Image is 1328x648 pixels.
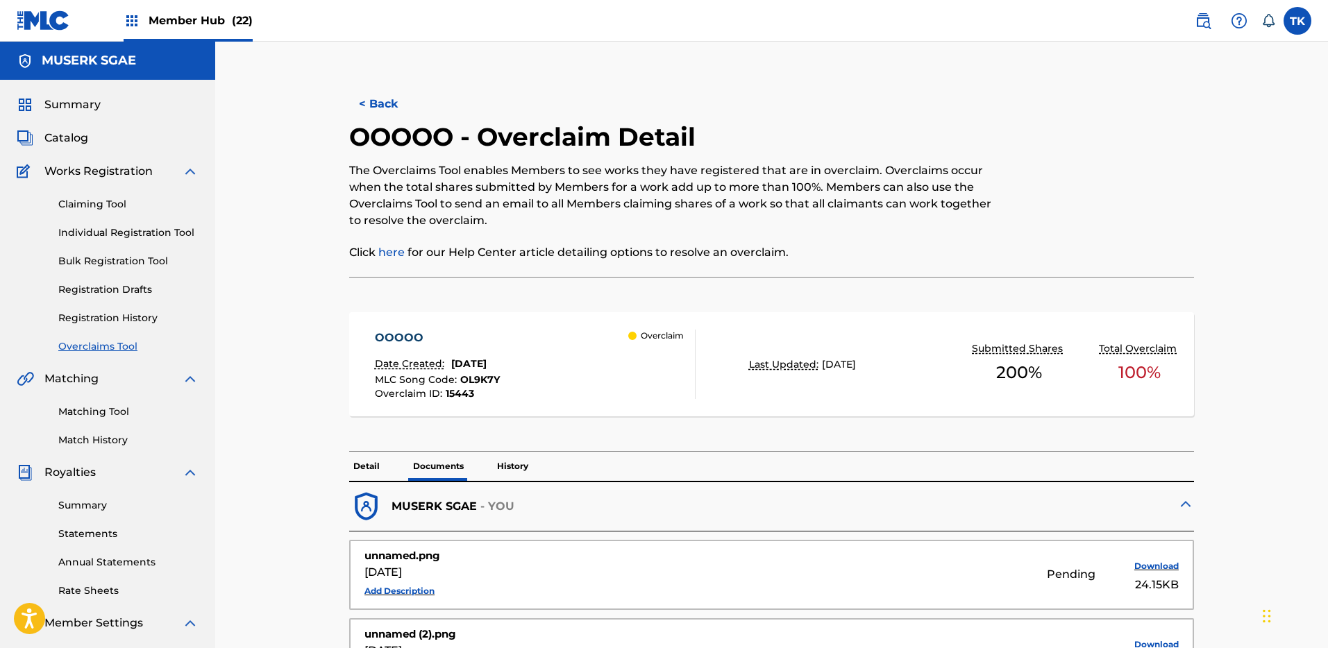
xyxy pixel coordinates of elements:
span: [DATE] [822,358,856,370]
img: help [1231,12,1247,29]
img: dfb38c8551f6dcc1ac04.svg [349,490,383,524]
span: [DATE] [451,357,487,370]
span: Summary [44,96,101,113]
span: 15443 [446,387,474,400]
img: Works Registration [17,163,35,180]
img: MLC Logo [17,10,70,31]
a: Overclaims Tool [58,339,199,354]
a: SummarySummary [17,96,101,113]
button: Add Description [364,581,435,602]
h2: OOOOO - Overclaim Detail [349,121,703,153]
a: Statements [58,527,199,541]
img: expand [182,370,199,387]
div: unnamed (2).png [364,626,768,642]
p: History [493,452,532,481]
a: Individual Registration Tool [58,225,199,240]
button: Download [1109,556,1179,577]
div: unnamed.png [364,548,768,564]
div: Help [1225,7,1253,35]
a: Claiming Tool [58,197,199,212]
div: Pending [1047,566,1095,583]
p: Click for our Help Center article detailing options to resolve an overclaim. [349,244,1000,261]
a: Summary [58,498,199,513]
span: Member Hub [149,12,253,28]
a: here [378,246,405,259]
img: expand [182,464,199,481]
a: CatalogCatalog [17,130,88,146]
img: Top Rightsholders [124,12,140,29]
span: (22) [232,14,253,27]
span: 200 % [996,360,1042,385]
a: Rate Sheets [58,583,199,598]
button: < Back [349,87,432,121]
div: Notifications [1261,14,1275,28]
a: Matching Tool [58,404,199,419]
p: Date Created: [375,357,448,371]
div: 24.15KB [1109,577,1179,593]
img: expand [182,163,199,180]
a: Registration History [58,311,199,325]
div: Drag [1263,595,1271,637]
img: Matching [17,370,34,387]
div: OOOOO [375,330,500,346]
div: [DATE] [364,564,768,581]
span: Works Registration [44,163,153,180]
p: - YOU [480,498,515,515]
div: User Menu [1284,7,1311,35]
span: Overclaim ID : [375,387,446,400]
p: Overclaim [641,330,684,342]
span: Royalties [44,464,96,481]
span: 100 % [1118,360,1161,385]
img: search [1195,12,1211,29]
img: Catalog [17,130,33,146]
p: The Overclaims Tool enables Members to see works they have registered that are in overclaim. Over... [349,162,1000,229]
img: expand [182,615,199,631]
img: expand-cell-toggle [1177,495,1194,512]
a: Annual Statements [58,555,199,570]
span: Catalog [44,130,88,146]
iframe: Chat Widget [1259,581,1328,648]
p: Detail [349,452,384,481]
a: Match History [58,433,199,447]
a: Registration Drafts [58,282,199,297]
iframe: Resource Center [1289,429,1328,540]
img: Accounts [17,53,33,69]
a: Public Search [1189,7,1217,35]
a: Bulk Registration Tool [58,254,199,268]
p: MUSERK SGAE [392,498,477,515]
p: Documents [409,452,468,481]
p: Last Updated: [749,357,822,372]
p: Total Overclaim [1099,341,1180,356]
span: Member Settings [44,615,143,631]
h5: MUSERK SGAE [42,53,136,69]
span: MLC Song Code : [375,373,460,386]
img: Summary [17,96,33,113]
p: Submitted Shares [972,341,1066,356]
span: OL9K7Y [460,373,500,386]
span: Matching [44,370,99,387]
img: Royalties [17,464,33,481]
a: OOOOODate Created:[DATE]MLC Song Code:OL9K7YOverclaim ID:15443 OverclaimLast Updated:[DATE]Submit... [349,312,1194,416]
